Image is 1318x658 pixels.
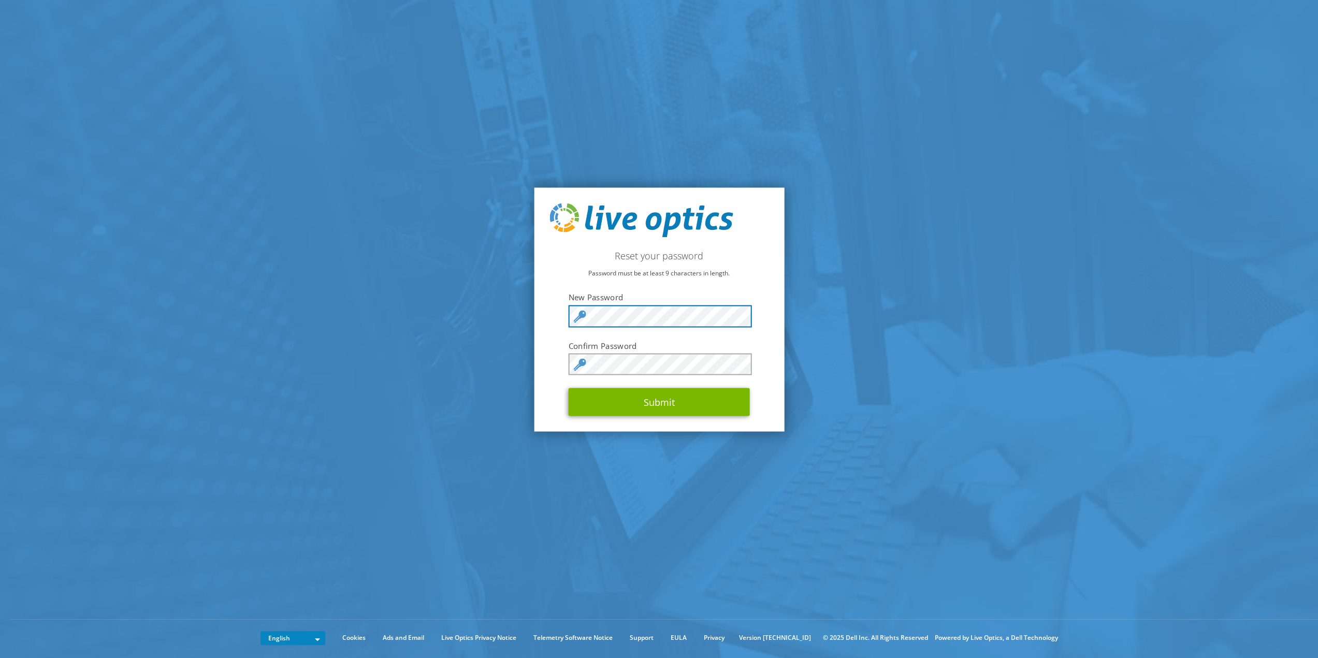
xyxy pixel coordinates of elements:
h2: Reset your password [549,250,769,261]
label: Confirm Password [569,340,750,350]
button: Submit [569,388,750,416]
li: © 2025 Dell Inc. All Rights Reserved [818,632,933,644]
a: Live Optics Privacy Notice [433,632,524,644]
a: Privacy [696,632,732,644]
a: Support [622,632,661,644]
a: EULA [663,632,694,644]
li: Version [TECHNICAL_ID] [734,632,816,644]
p: Password must be at least 9 characters in length. [549,268,769,279]
a: Cookies [335,632,373,644]
li: Powered by Live Optics, a Dell Technology [935,632,1058,644]
label: New Password [569,292,750,302]
a: Telemetry Software Notice [526,632,620,644]
img: live_optics_svg.svg [549,203,733,237]
a: Ads and Email [375,632,432,644]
